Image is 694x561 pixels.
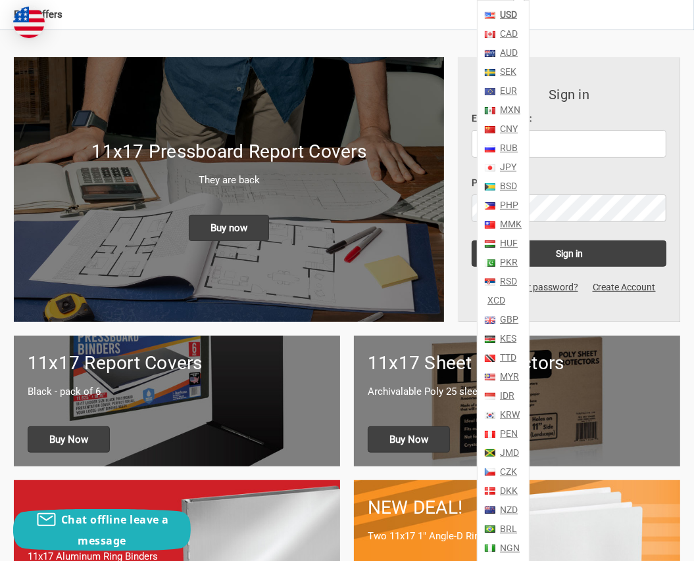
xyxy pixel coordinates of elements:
a: BRL [497,520,517,539]
input: Sign in [472,240,666,267]
a: TTD [497,348,516,367]
p: Two 11x17 1" Angle-D Ring Binders [368,529,666,544]
a: XCD [485,291,505,310]
h1: NEW DEAL! [368,494,666,522]
a: JMD [497,443,519,462]
a: 11x17 sheet protectors 11x17 Sheet Protectors Archivalable Poly 25 sleeves Buy Now [354,336,680,466]
a: KRW [497,405,520,424]
a: BSD [497,177,517,196]
a: MYR [497,367,519,386]
a: MMK [497,215,522,234]
a: New 11x17 Pressboard Binders 11x17 Pressboard Report Covers They are back Buy now [14,57,444,322]
a: RSD [497,272,517,291]
a: NZD [497,501,518,520]
h1: 11x17 Sheet Protectors [368,349,666,377]
label: Email Address: [472,112,666,125]
img: New 11x17 Pressboard Binders [14,57,444,322]
a: DKK [497,482,518,501]
p: Black - pack of 6 [28,384,326,399]
span: Buy Now [28,426,110,453]
a: JPY [497,158,516,177]
button: Chat offline leave a message [13,509,191,551]
a: GBP [497,310,518,329]
strong: USD [500,9,517,20]
a: Forgot your password? [476,280,585,294]
a: IDR [497,386,514,405]
a: NGN [497,539,520,558]
a: CNY [497,120,518,139]
a: CZK [497,462,517,482]
a: KES [497,329,516,348]
h3: Sign in [472,85,666,104]
a: PKR [497,253,518,272]
a: Create Account [585,280,663,294]
a: HUF [497,234,518,253]
a: PEN [497,424,518,443]
h1: 11x17 Pressboard Report Covers [28,138,430,166]
h1: 11x17 Report Covers [28,349,326,377]
label: Password: [472,176,666,190]
a: RUB [497,139,518,158]
a: AUD [497,43,518,62]
a: MXN [497,101,520,120]
span: Chat offline leave a message [61,512,169,548]
span: Buy now [189,215,269,241]
img: duty and tax information for United States [13,7,45,38]
a: SEK [497,62,516,81]
a: USD [497,1,517,24]
a: 11x17 Report Covers 11x17 Report Covers Black - pack of 6 Buy Now [14,336,340,466]
p: Archivalable Poly 25 sleeves [368,384,666,399]
a: EUR [497,81,517,101]
a: CAD [497,24,518,43]
p: They are back [28,173,430,188]
a: PHP [497,196,518,215]
span: Buy Now [368,426,450,453]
